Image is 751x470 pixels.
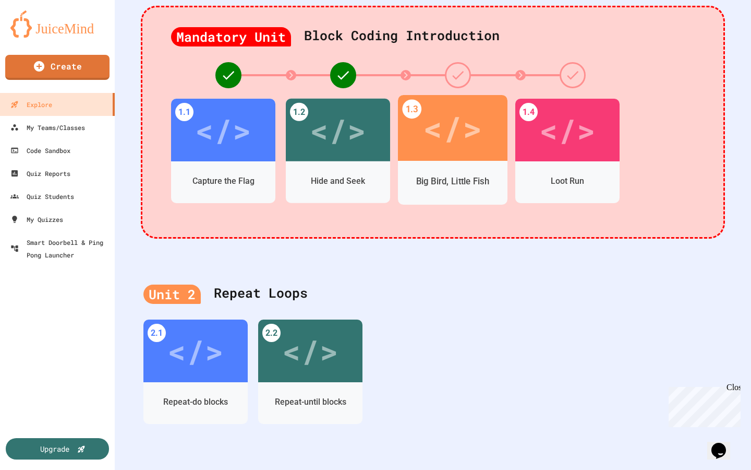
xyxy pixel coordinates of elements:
div: Hide and Seek [311,174,365,187]
div: 1.2 [290,103,308,121]
div: Code Sandbox [10,144,70,157]
div: Repeat Loops [143,273,722,314]
div: </> [282,327,338,374]
div: Loot Run [551,175,584,187]
iframe: chat widget [707,428,741,460]
div: </> [167,327,224,374]
div: </> [539,107,596,154]
div: Chat with us now!Close [4,4,72,66]
div: 2.1 [148,324,166,342]
div: Block Coding Introduction [171,15,695,46]
div: My Quizzes [10,213,63,226]
div: Repeat-until blocks [275,396,346,408]
div: Repeat-do blocks [163,396,228,408]
div: </> [195,107,251,154]
div: Explore [10,98,52,111]
a: Create [5,55,110,80]
div: 1.3 [402,100,421,119]
div: Quiz Reports [10,167,70,180]
div: Quiz Students [10,190,74,203]
div: </> [310,107,366,154]
img: logo-orange.svg [10,10,104,38]
div: Capture the Flag [192,175,255,187]
div: Mandatory Unit [171,27,291,47]
div: </> [423,103,482,152]
div: Big Bird, Little Fish [416,175,490,188]
iframe: chat widget [664,383,741,427]
div: Upgrade [40,443,69,454]
div: My Teams/Classes [10,121,85,134]
div: 1.1 [175,103,193,121]
div: Smart Doorbell & Ping Pong Launcher [10,236,111,261]
div: Unit 2 [143,285,201,304]
div: 2.2 [262,324,281,342]
div: 1.4 [519,103,538,121]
